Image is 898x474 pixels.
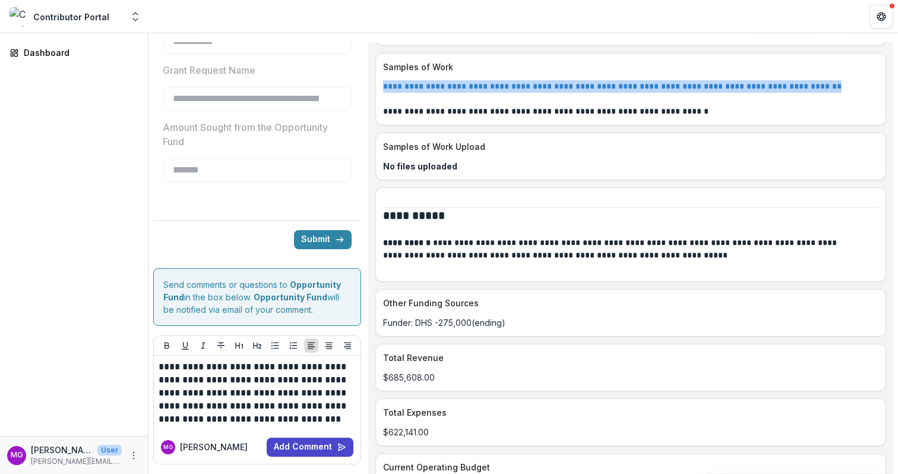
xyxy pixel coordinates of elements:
[322,338,336,353] button: Align Center
[383,160,878,172] p: No files uploaded
[33,11,109,23] div: Contributor Portal
[160,338,174,353] button: Bold
[214,338,228,353] button: Strike
[383,406,874,419] p: Total Expenses
[383,297,874,309] p: Other Funding Sources
[196,338,210,353] button: Italicize
[304,338,318,353] button: Align Left
[163,444,173,450] div: Mollie Goodman
[97,445,122,456] p: User
[5,43,143,62] a: Dashboard
[153,268,361,326] div: Send comments or questions to in the box below. will be notified via email of your comment.
[383,61,874,73] p: Samples of Work
[163,63,255,77] p: Grant Request Name
[180,441,248,453] p: [PERSON_NAME]
[163,120,344,149] p: Amount Sought from the Opportunity Fund
[254,292,327,302] strong: Opportunity Fund
[178,338,192,353] button: Underline
[383,140,874,153] p: Samples of Work Upload
[127,5,144,29] button: Open entity switcher
[286,338,301,353] button: Ordered List
[267,438,353,457] button: Add Comment
[250,338,264,353] button: Heading 2
[127,448,141,463] button: More
[383,371,878,384] p: $685,608.00
[383,351,874,364] p: Total Revenue
[383,316,878,329] p: Funder: DHS -275,000(ending)
[11,451,23,459] div: Mollie Goodman
[383,461,874,473] p: Current Operating Budget
[340,338,355,353] button: Align Right
[383,426,878,438] p: $622,141.00
[232,338,246,353] button: Heading 1
[163,280,341,302] strong: Opportunity Fund
[31,444,93,456] p: [PERSON_NAME]
[869,5,893,29] button: Get Help
[10,7,29,26] img: Contributor Portal
[24,46,134,59] div: Dashboard
[268,338,282,353] button: Bullet List
[31,456,122,467] p: [PERSON_NAME][EMAIL_ADDRESS][PERSON_NAME][DOMAIN_NAME]
[294,230,352,249] button: Submit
